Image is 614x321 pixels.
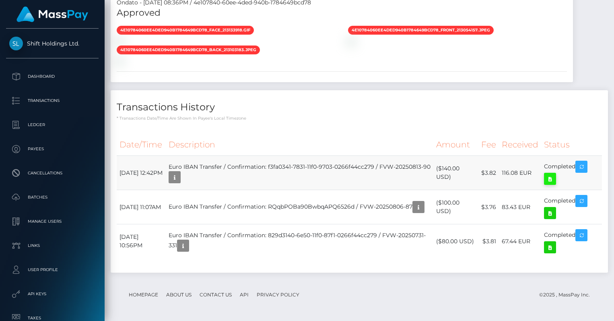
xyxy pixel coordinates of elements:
td: Completed [541,224,602,259]
a: API [237,288,252,301]
p: Ledger [9,119,95,131]
th: Received [499,134,541,156]
span: Shift Holdings Ltd. [6,40,99,47]
p: Payees [9,143,95,155]
img: Shift Holdings Ltd. [9,37,23,50]
h4: Transactions History [117,100,602,114]
a: Payees [6,139,99,159]
td: 83.43 EUR [499,190,541,224]
p: * Transactions date/time are shown in payee's local timezone [117,115,602,121]
span: 4e10784060ee4ded940b1784649bcd78_face_213133918.gif [117,26,254,35]
th: Fee [478,134,499,156]
td: Completed [541,156,602,190]
td: 67.44 EUR [499,224,541,259]
td: $3.82 [478,156,499,190]
img: MassPay Logo [16,6,88,22]
td: ($140.00 USD) [433,156,478,190]
td: ($100.00 USD) [433,190,478,224]
td: [DATE] 11:07AM [117,190,166,224]
h5: Approved [117,7,567,19]
a: Batches [6,187,99,207]
th: Status [541,134,602,156]
td: [DATE] 12:42PM [117,156,166,190]
td: 116.08 EUR [499,156,541,190]
a: Dashboard [6,66,99,87]
img: 4e107840-60ee-4ded-940b-1784649bcd78aea5ed8a-4b69-4a95-86dc-1fad9a8e141c [117,58,123,64]
td: $3.81 [478,224,499,259]
a: User Profile [6,260,99,280]
a: Ledger [6,115,99,135]
a: Homepage [126,288,161,301]
th: Amount [433,134,478,156]
th: Date/Time [117,134,166,156]
p: API Keys [9,288,95,300]
a: About Us [163,288,195,301]
img: 4e107840-60ee-4ded-940b-1784649bcd789f2695a4-4a6e-4cbb-8d5f-32c1f24e7320 [117,38,123,44]
span: 4e10784060ee4ded940b1784649bcd78_back_213103183.jpeg [117,46,260,54]
td: Euro IBAN Transfer / Confirmation: RQqbPOBa90BwbqAPQ6526d / FVW-20250806-87 [166,190,434,224]
a: Privacy Policy [253,288,303,301]
p: Dashboard [9,70,95,83]
td: [DATE] 10:56PM [117,224,166,259]
a: Links [6,236,99,256]
th: Description [166,134,434,156]
p: Links [9,240,95,252]
td: Euro IBAN Transfer / Confirmation: 829d3140-6e50-11f0-87f1-0266f44cc279 / FVW-20250731-331 [166,224,434,259]
a: API Keys [6,284,99,304]
p: Manage Users [9,215,95,228]
a: Cancellations [6,163,99,183]
p: User Profile [9,264,95,276]
span: 4e10784060ee4ded940b1784649bcd78_front_213054157.jpeg [348,26,494,35]
div: © 2025 , MassPay Inc. [539,290,596,299]
td: Euro IBAN Transfer / Confirmation: f3fa0341-7831-11f0-9703-0266f44cc279 / FVW-20250813-90 [166,156,434,190]
a: Contact Us [196,288,235,301]
td: ($80.00 USD) [433,224,478,259]
a: Manage Users [6,211,99,232]
td: $3.76 [478,190,499,224]
p: Cancellations [9,167,95,179]
p: Transactions [9,95,95,107]
a: Transactions [6,91,99,111]
img: 4e107840-60ee-4ded-940b-1784649bcd78bb0890ba-2f47-441d-8431-898685d5cf55 [348,38,354,44]
p: Batches [9,191,95,203]
td: Completed [541,190,602,224]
